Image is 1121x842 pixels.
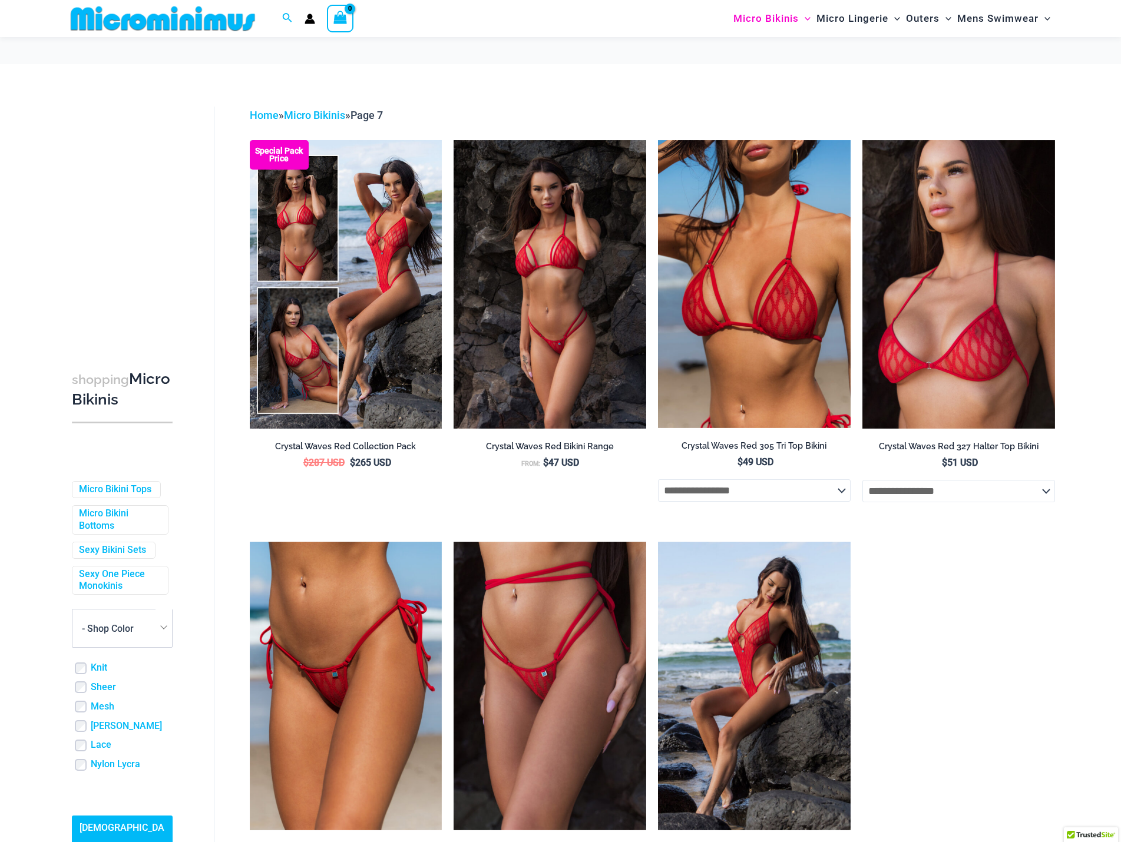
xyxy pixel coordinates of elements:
[350,109,383,121] span: Page 7
[79,568,159,593] a: Sexy One Piece Monokinis
[91,662,107,674] a: Knit
[350,457,355,468] span: $
[814,4,903,34] a: Micro LingerieMenu ToggleMenu Toggle
[91,739,111,751] a: Lace
[543,457,548,468] span: $
[454,542,646,830] a: Crystal Waves 4149 Thong 01Crystal Waves 305 Tri Top 4149 Thong 01Crystal Waves 305 Tri Top 4149 ...
[250,542,442,830] a: Crystal Waves 456 Bottom 02Crystal Waves 456 Bottom 01Crystal Waves 456 Bottom 01
[862,441,1055,452] h2: Crystal Waves Red 327 Halter Top Bikini
[250,441,442,456] a: Crystal Waves Red Collection Pack
[658,440,851,452] h2: Crystal Waves Red 305 Tri Top Bikini
[303,457,345,468] bdi: 287 USD
[250,147,309,163] b: Special Pack Price
[305,14,315,24] a: Account icon link
[658,140,851,428] img: Crystal Waves 305 Tri Top 01
[940,4,951,34] span: Menu Toggle
[72,609,172,647] span: - Shop Color
[954,4,1053,34] a: Mens SwimwearMenu ToggleMenu Toggle
[942,457,978,468] bdi: 51 USD
[250,140,442,429] img: Collection Pack
[72,609,173,648] span: - Shop Color
[454,441,646,456] a: Crystal Waves Red Bikini Range
[327,5,354,32] a: View Shopping Cart, empty
[799,4,811,34] span: Menu Toggle
[730,4,814,34] a: Micro BikinisMenu ToggleMenu Toggle
[79,508,159,532] a: Micro Bikini Bottoms
[658,140,851,428] a: Crystal Waves 305 Tri Top 01Crystal Waves 305 Tri Top 4149 Thong 04Crystal Waves 305 Tri Top 4149...
[658,440,851,456] a: Crystal Waves Red 305 Tri Top Bikini
[250,542,442,830] img: Crystal Waves 456 Bottom 02
[282,11,293,26] a: Search icon link
[862,441,1055,456] a: Crystal Waves Red 327 Halter Top Bikini
[79,544,146,556] a: Sexy Bikini Sets
[738,456,773,468] bdi: 49 USD
[66,5,260,32] img: MM SHOP LOGO FLAT
[250,441,442,452] h2: Crystal Waves Red Collection Pack
[1039,4,1050,34] span: Menu Toggle
[82,623,134,634] span: - Shop Color
[454,140,646,429] a: Crystal Waves 305 Tri Top 4149 Thong 02Crystal Waves 305 Tri Top 4149 Thong 01Crystal Waves 305 T...
[957,4,1039,34] span: Mens Swimwear
[862,140,1055,429] a: Crystal Waves 327 Halter Top 01Crystal Waves 327 Halter Top 4149 Thong 01Crystal Waves 327 Halter...
[91,720,162,732] a: [PERSON_NAME]
[284,109,345,121] a: Micro Bikinis
[72,369,173,410] h3: Micro Bikinis
[250,109,279,121] a: Home
[658,542,851,830] a: Crystal Waves Red 819 One Piece 04Crystal Waves Red 819 One Piece 03Crystal Waves Red 819 One Pie...
[543,457,579,468] bdi: 47 USD
[733,4,799,34] span: Micro Bikinis
[888,4,900,34] span: Menu Toggle
[350,457,391,468] bdi: 265 USD
[250,140,442,429] a: Collection Pack Crystal Waves 305 Tri Top 4149 Thong 01Crystal Waves 305 Tri Top 4149 Thong 01
[816,4,888,34] span: Micro Lingerie
[521,460,540,468] span: From:
[658,542,851,830] img: Crystal Waves Red 819 One Piece 04
[250,109,383,121] span: » »
[72,97,178,333] iframe: TrustedSite Certified
[738,456,743,468] span: $
[454,542,646,830] img: Crystal Waves 4149 Thong 01
[91,681,116,694] a: Sheer
[91,758,140,771] a: Nylon Lycra
[729,2,1056,35] nav: Site Navigation
[91,701,114,713] a: Mesh
[454,441,646,452] h2: Crystal Waves Red Bikini Range
[862,140,1055,429] img: Crystal Waves 327 Halter Top 01
[303,457,309,468] span: $
[903,4,954,34] a: OutersMenu ToggleMenu Toggle
[906,4,940,34] span: Outers
[942,457,947,468] span: $
[79,483,151,496] a: Micro Bikini Tops
[72,372,129,387] span: shopping
[454,140,646,429] img: Crystal Waves 305 Tri Top 4149 Thong 02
